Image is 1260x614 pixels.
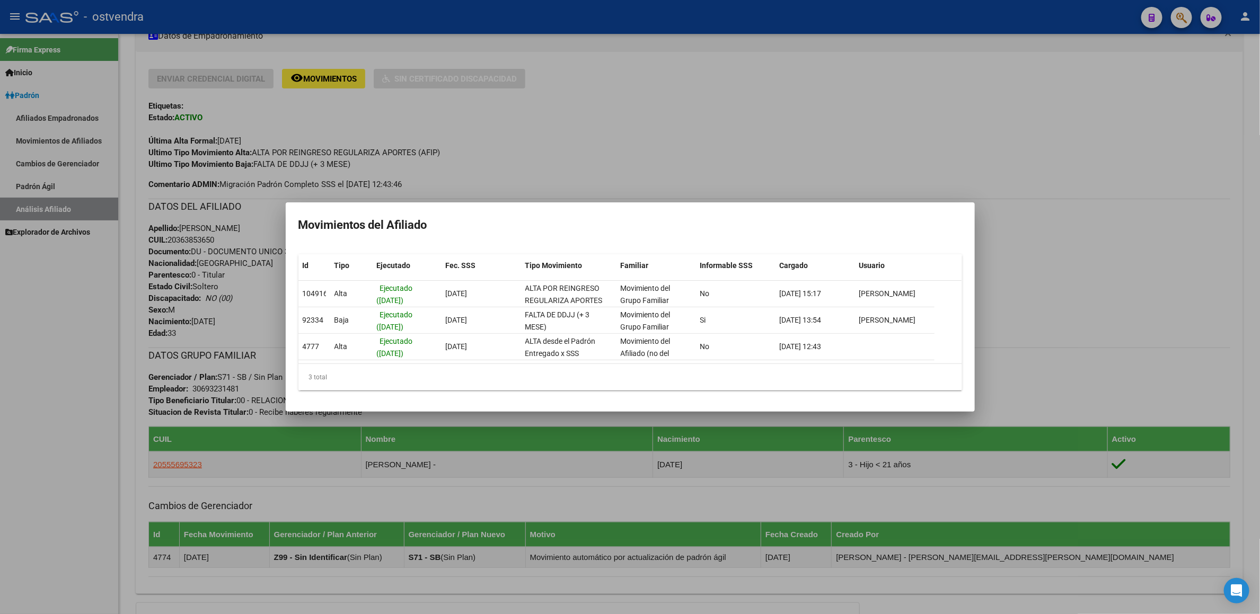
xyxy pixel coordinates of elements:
span: [DATE] 15:17 [780,289,822,298]
span: Informable SSS [700,261,753,270]
datatable-header-cell: Tipo [330,254,373,277]
datatable-header-cell: Id [298,254,330,277]
span: Tipo [334,261,350,270]
span: ALTA POR REINGRESO REGULARIZA APORTES (AFIP) [525,284,603,317]
span: [DATE] [446,342,468,351]
datatable-header-cell: Ejecutado [373,254,442,277]
span: Tipo Movimiento [525,261,583,270]
span: No [700,342,710,351]
span: [PERSON_NAME] [859,289,916,298]
span: ALTA desde el Padrón Entregado x SSS [525,337,596,358]
span: Ejecutado ([DATE]) [377,337,413,358]
datatable-header-cell: Fec. SSS [442,254,521,277]
span: Baja [334,316,349,324]
span: [DATE] [446,289,468,298]
span: 92334 [303,316,324,324]
div: 3 total [298,364,962,390]
span: Familiar [621,261,649,270]
span: Ejecutado ([DATE]) [377,310,413,331]
div: Open Intercom Messenger [1224,578,1249,603]
datatable-header-cell: Informable SSS [696,254,776,277]
span: Alta [334,342,348,351]
span: Movimiento del Grupo Familiar [621,284,671,305]
datatable-header-cell: Cargado [776,254,855,277]
span: Movimiento del Afiliado (no del grupo) [621,337,671,370]
span: [DATE] 12:43 [780,342,822,351]
span: 104916 [303,289,328,298]
span: Fec. SSS [446,261,476,270]
span: [PERSON_NAME] [859,316,916,324]
span: Si [700,316,706,324]
span: Ejecutado ([DATE]) [377,284,413,305]
span: Usuario [859,261,885,270]
datatable-header-cell: Tipo Movimiento [521,254,616,277]
span: Ejecutado [377,261,411,270]
span: FALTA DE DDJJ (+ 3 MESE) [525,310,590,331]
span: [DATE] [446,316,468,324]
span: Alta [334,289,348,298]
span: Id [303,261,309,270]
h2: Movimientos del Afiliado [298,215,962,235]
datatable-header-cell: Usuario [855,254,935,277]
span: Movimiento del Grupo Familiar [621,310,671,331]
span: 4777 [303,342,320,351]
datatable-header-cell: Familiar [616,254,696,277]
span: Cargado [780,261,808,270]
span: No [700,289,710,298]
span: [DATE] 13:54 [780,316,822,324]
